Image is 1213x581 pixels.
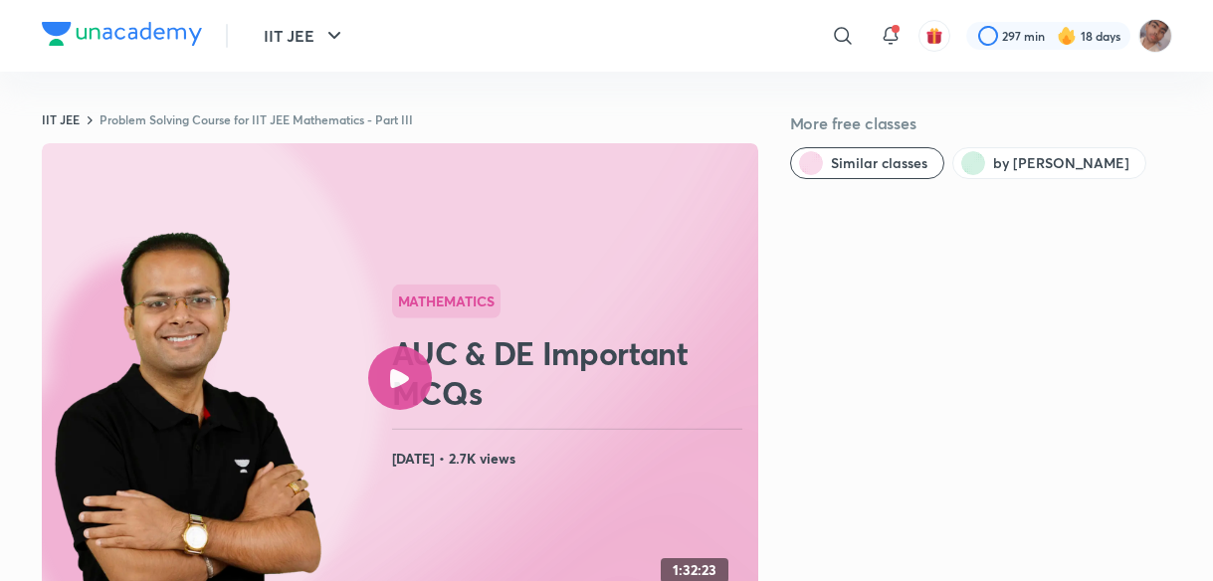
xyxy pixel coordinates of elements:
[1057,26,1077,46] img: streak
[831,153,927,173] span: Similar classes
[790,111,1172,135] h5: More free classes
[42,22,202,51] a: Company Logo
[673,562,716,579] h4: 1:32:23
[918,20,950,52] button: avatar
[993,153,1129,173] span: by Vineet Loomba
[42,22,202,46] img: Company Logo
[1138,19,1172,53] img: Rahul 2026
[42,111,80,127] a: IIT JEE
[392,333,750,413] h2: AUC & DE Important MCQs
[952,147,1146,179] button: by Vineet Loomba
[790,147,944,179] button: Similar classes
[925,27,943,45] img: avatar
[100,111,413,127] a: Problem Solving Course for IIT JEE Mathematics - Part III
[252,16,358,56] button: IIT JEE
[392,446,750,472] h4: [DATE] • 2.7K views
